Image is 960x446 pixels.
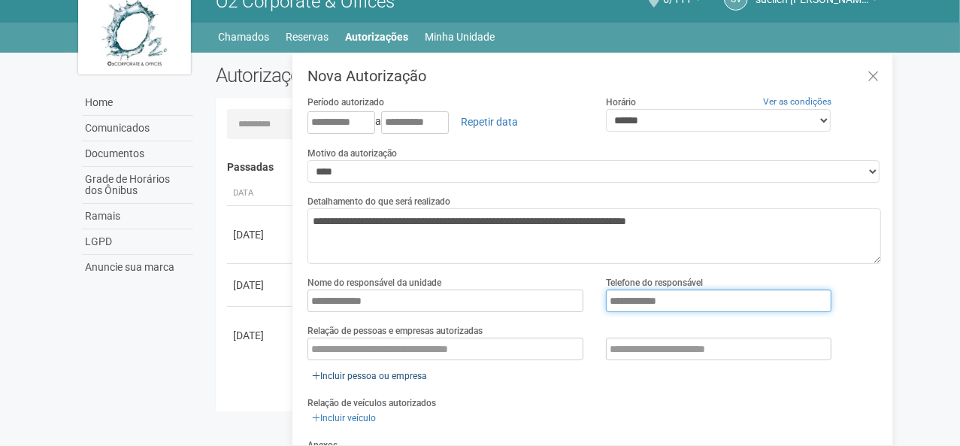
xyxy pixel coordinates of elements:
[606,276,703,290] label: Telefone do responsável
[286,26,329,47] a: Reservas
[82,229,193,255] a: LGPD
[307,147,397,160] label: Motivo da autorização
[82,141,193,167] a: Documentos
[606,96,636,109] label: Horário
[346,26,409,47] a: Autorizações
[216,64,538,86] h2: Autorizações
[451,109,528,135] a: Repetir data
[425,26,495,47] a: Minha Unidade
[307,109,583,135] div: a
[82,90,193,116] a: Home
[82,116,193,141] a: Comunicados
[307,368,432,384] a: Incluir pessoa ou empresa
[82,255,193,280] a: Anuncie sua marca
[307,195,450,208] label: Detalhamento do que será realizado
[307,68,881,83] h3: Nova Autorização
[219,26,270,47] a: Chamados
[233,227,289,242] div: [DATE]
[82,204,193,229] a: Ramais
[307,324,483,338] label: Relação de pessoas e empresas autorizadas
[233,278,289,293] div: [DATE]
[763,96,831,107] a: Ver as condições
[82,167,193,204] a: Grade de Horários dos Ônibus
[233,328,289,343] div: [DATE]
[307,396,436,410] label: Relação de veículos autorizados
[307,410,380,426] a: Incluir veículo
[307,276,441,290] label: Nome do responsável da unidade
[227,162,871,173] h4: Passadas
[227,181,295,206] th: Data
[307,96,384,109] label: Período autorizado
